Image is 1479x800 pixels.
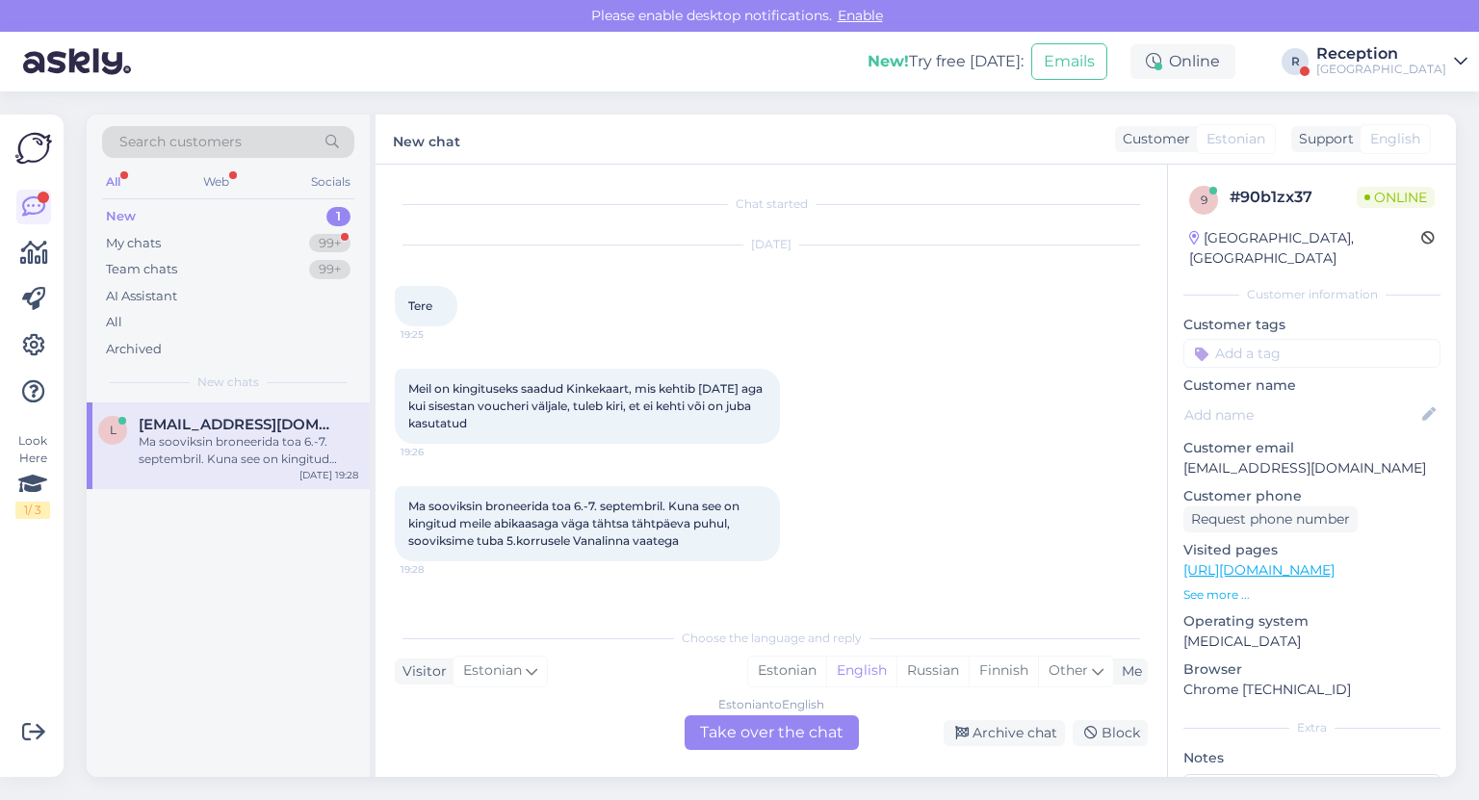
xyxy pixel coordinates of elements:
div: [DATE] [395,236,1148,253]
p: Browser [1183,659,1440,680]
div: Estonian [748,657,826,685]
a: Reception[GEOGRAPHIC_DATA] [1316,46,1467,77]
p: [MEDICAL_DATA] [1183,632,1440,652]
input: Add a tag [1183,339,1440,368]
p: Operating system [1183,611,1440,632]
div: Chat started [395,195,1148,213]
img: Askly Logo [15,130,52,167]
p: Notes [1183,748,1440,768]
span: Online [1357,187,1435,208]
div: Customer information [1183,286,1440,303]
div: Block [1073,720,1148,746]
p: Customer email [1183,438,1440,458]
div: 1 [326,207,350,226]
a: [URL][DOMAIN_NAME] [1183,561,1335,579]
span: Ma sooviksin broneerida toa 6.-7. septembril. Kuna see on kingitud meile abikaasaga väga tähtsa t... [408,499,742,548]
button: Emails [1031,43,1107,80]
div: Archived [106,340,162,359]
p: See more ... [1183,586,1440,604]
div: My chats [106,234,161,253]
div: Reception [1316,46,1446,62]
span: New chats [197,374,259,391]
div: Look Here [15,432,50,519]
div: Archive chat [944,720,1065,746]
p: Customer name [1183,375,1440,396]
div: New [106,207,136,226]
div: Visitor [395,661,447,682]
div: All [102,169,124,194]
div: # 90b1zx37 [1230,186,1357,209]
div: Team chats [106,260,177,279]
span: 19:25 [401,327,473,342]
span: Estonian [463,660,522,682]
div: Choose the language and reply [395,630,1148,647]
input: Add name [1184,404,1418,426]
span: 19:26 [401,445,473,459]
p: Visited pages [1183,540,1440,560]
div: All [106,313,122,332]
div: Request phone number [1183,506,1358,532]
div: 1 / 3 [15,502,50,519]
p: Chrome [TECHNICAL_ID] [1183,680,1440,700]
div: Finnish [969,657,1038,685]
div: Try free [DATE]: [868,50,1024,73]
span: English [1370,129,1420,149]
p: [EMAIL_ADDRESS][DOMAIN_NAME] [1183,458,1440,478]
label: New chat [393,126,460,152]
span: 9 [1201,193,1207,207]
div: Russian [896,657,969,685]
div: Me [1114,661,1142,682]
p: Customer phone [1183,486,1440,506]
span: Estonian [1207,129,1265,149]
span: Enable [832,7,889,24]
div: R [1282,48,1309,75]
span: Search customers [119,132,242,152]
span: 19:28 [401,562,473,577]
div: Web [199,169,233,194]
b: New! [868,52,909,70]
div: Extra [1183,719,1440,736]
div: Estonian to English [718,696,824,713]
div: 99+ [309,260,350,279]
div: Online [1130,44,1235,79]
div: [GEOGRAPHIC_DATA] [1316,62,1446,77]
div: English [826,657,896,685]
span: Meil on kingituseks saadud Kinkekaart, mis kehtib [DATE] aga kui sisestan voucheri väljale, tuleb... [408,381,765,430]
p: Customer tags [1183,315,1440,335]
div: 99+ [309,234,350,253]
span: Tere [408,298,432,313]
span: l [110,423,117,437]
div: Socials [307,169,354,194]
div: AI Assistant [106,287,177,306]
div: Ma sooviksin broneerida toa 6.-7. septembril. Kuna see on kingitud meile abikaasaga väga tähtsa t... [139,433,358,468]
div: Customer [1115,129,1190,149]
span: liiliakruu@gmail.com [139,416,339,433]
div: [DATE] 19:28 [299,468,358,482]
div: Support [1291,129,1354,149]
span: Other [1049,661,1088,679]
div: [GEOGRAPHIC_DATA], [GEOGRAPHIC_DATA] [1189,228,1421,269]
div: Take over the chat [685,715,859,750]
